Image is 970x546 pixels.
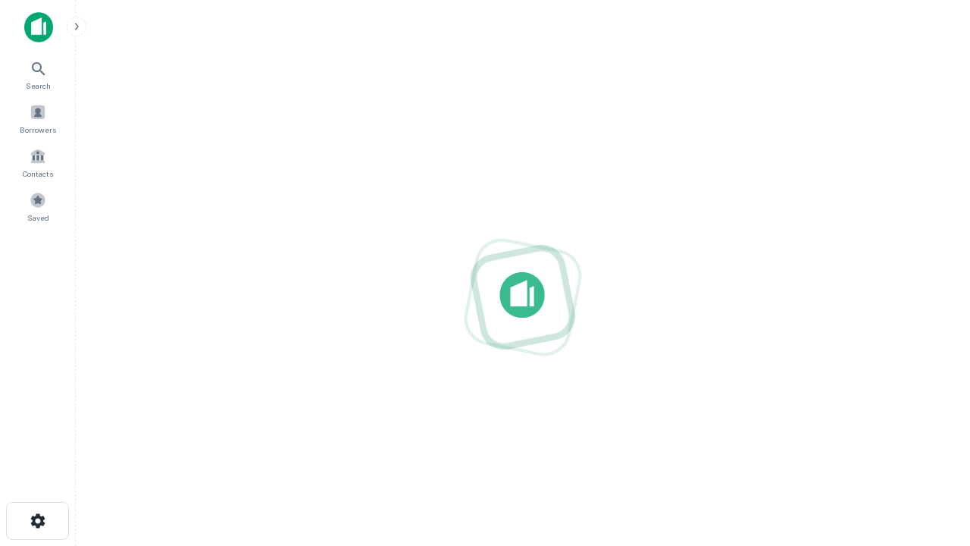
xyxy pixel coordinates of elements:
a: Saved [5,186,71,227]
a: Borrowers [5,98,71,139]
span: Search [26,80,51,92]
span: Borrowers [20,124,56,136]
span: Saved [27,212,49,224]
span: Contacts [23,168,53,180]
iframe: Chat Widget [894,376,970,449]
img: capitalize-icon.png [24,12,53,42]
a: Contacts [5,142,71,183]
a: Search [5,54,71,95]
